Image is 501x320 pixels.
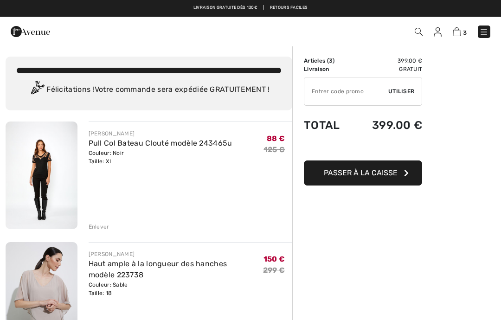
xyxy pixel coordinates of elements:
span: 3 [463,29,467,36]
span: 88 € [267,134,285,143]
td: 399.00 € [353,109,422,141]
a: Retours faciles [270,5,308,11]
iframe: PayPal [304,141,422,157]
a: 1ère Avenue [11,26,50,35]
img: Recherche [415,28,423,36]
span: Passer à la caisse [324,168,398,177]
td: Livraison [304,65,353,73]
a: 3 [453,26,467,37]
div: Couleur: Sable Taille: 18 [89,281,263,297]
td: Articles ( ) [304,57,353,65]
td: 399.00 € [353,57,422,65]
s: 299 € [263,266,285,275]
span: | [263,5,264,11]
button: Passer à la caisse [304,160,422,186]
div: Couleur: Noir Taille: XL [89,149,232,166]
s: 125 € [264,145,285,154]
img: Panier d'achat [453,27,461,36]
span: 150 € [263,255,285,263]
div: [PERSON_NAME] [89,250,263,258]
img: Congratulation2.svg [28,81,46,99]
div: Enlever [89,223,109,231]
div: Félicitations ! Votre commande sera expédiée GRATUITEMENT ! [17,81,281,99]
img: 1ère Avenue [11,22,50,41]
img: Pull Col Bateau Clouté modèle 243465u [6,122,77,229]
a: Pull Col Bateau Clouté modèle 243465u [89,139,232,147]
img: Mes infos [434,27,442,37]
img: Menu [479,27,488,37]
span: 3 [329,58,333,64]
td: Gratuit [353,65,422,73]
div: [PERSON_NAME] [89,129,232,138]
a: Livraison gratuite dès 130€ [193,5,257,11]
a: Haut ample à la longueur des hanches modèle 223738 [89,259,227,279]
span: Utiliser [388,87,414,96]
td: Total [304,109,353,141]
input: Code promo [304,77,388,105]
